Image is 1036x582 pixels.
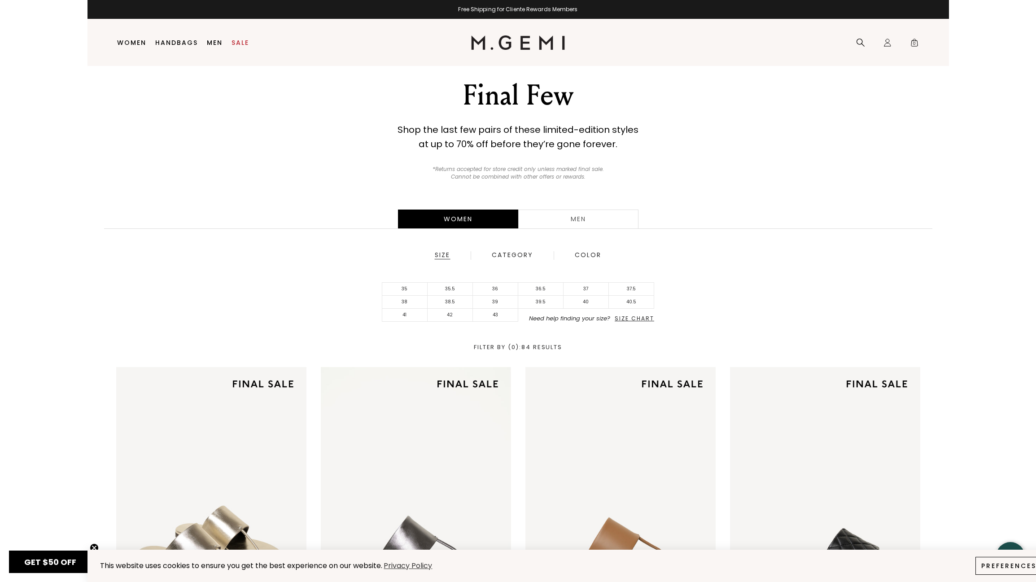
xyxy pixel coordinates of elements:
strong: Shop the last few pairs of these limited-edition styles at up to 70% off before they’re gone fore... [398,123,638,150]
li: 43 [473,309,518,322]
a: Men [518,210,638,228]
li: 39 [473,296,518,309]
div: Women [398,210,518,228]
p: *Returns accepted for store credit only unless marked final sale. Cannot be combined with other o... [427,166,609,181]
li: 38 [382,296,428,309]
div: Color [574,251,602,259]
a: Women [117,39,146,46]
img: final sale tag [225,372,301,395]
span: GET $50 OFF [24,556,76,568]
div: Filter By (0) : 84 Results [99,344,938,350]
span: This website uses cookies to ensure you get the best experience on our website. [100,560,382,571]
a: Handbags [155,39,198,46]
li: 39.5 [518,296,564,309]
li: 40 [564,296,609,309]
span: 0 [910,40,919,49]
li: 38.5 [428,296,473,309]
div: Size [434,251,450,259]
li: 41 [382,309,428,322]
img: final sale tag [839,372,915,395]
li: 37.5 [609,283,654,296]
button: Close teaser [90,543,99,552]
img: final sale tag [429,372,506,395]
li: 42 [428,309,473,322]
li: 36 [473,283,518,296]
div: Category [491,251,533,259]
div: Free Shipping for Cliente Rewards Members [87,6,949,13]
a: Sale [232,39,249,46]
li: 35 [382,283,428,296]
li: 36.5 [518,283,564,296]
div: GET $50 OFFClose teaser [9,551,92,573]
span: Size Chart [615,315,654,322]
a: Privacy Policy (opens in a new tab) [382,560,433,572]
img: final sale tag [634,372,710,395]
img: M.Gemi [471,35,565,50]
a: Men [207,39,223,46]
li: 37 [564,283,609,296]
li: Need help finding your size? [518,315,654,322]
li: 40.5 [609,296,654,309]
li: 35.5 [428,283,473,296]
div: Final Few [363,79,674,112]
